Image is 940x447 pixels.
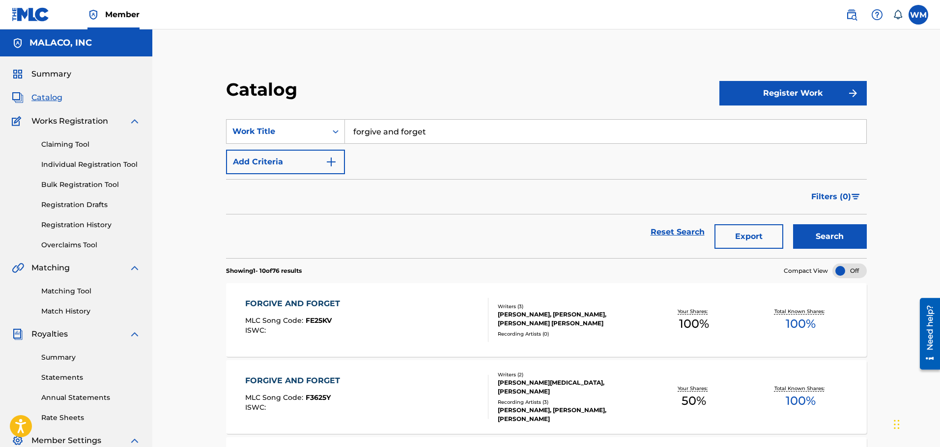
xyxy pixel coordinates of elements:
[498,330,641,338] div: Recording Artists ( 0 )
[226,266,302,275] p: Showing 1 - 10 of 76 results
[646,221,710,243] a: Reset Search
[245,375,345,387] div: FORGIVE AND FORGET
[226,119,867,258] form: Search Form
[891,400,940,447] iframe: Chat Widget
[786,315,816,333] span: 100 %
[41,352,141,363] a: Summary
[498,303,641,310] div: Writers ( 3 )
[12,68,24,80] img: Summary
[226,283,867,357] a: FORGIVE AND FORGETMLC Song Code:FE25KVISWC:Writers (3)[PERSON_NAME], [PERSON_NAME], [PERSON_NAME]...
[105,9,140,20] span: Member
[232,126,321,137] div: Work Title
[245,316,306,325] span: MLC Song Code :
[306,393,331,402] span: F3625Y
[41,286,141,296] a: Matching Tool
[245,403,268,412] span: ISWC :
[12,92,62,104] a: CatalogCatalog
[867,5,887,25] div: Help
[498,406,641,423] div: [PERSON_NAME], [PERSON_NAME], [PERSON_NAME]
[678,308,710,315] p: Your Shares:
[912,294,940,373] iframe: Resource Center
[41,159,141,170] a: Individual Registration Tool
[31,328,68,340] span: Royalties
[12,115,25,127] img: Works Registration
[682,392,706,410] span: 50 %
[719,81,867,105] button: Register Work
[12,37,24,49] img: Accounts
[12,68,71,80] a: SummarySummary
[226,360,867,434] a: FORGIVE AND FORGETMLC Song Code:F3625YISWC:Writers (2)[PERSON_NAME][MEDICAL_DATA], [PERSON_NAME]R...
[325,156,337,168] img: 9d2ae6d4665cec9f34b9.svg
[41,220,141,230] a: Registration History
[12,7,50,22] img: MLC Logo
[679,315,709,333] span: 100 %
[226,150,345,174] button: Add Criteria
[846,9,857,21] img: search
[871,9,883,21] img: help
[847,87,859,99] img: f7272a7cc735f4ea7f67.svg
[12,435,24,447] img: Member Settings
[306,316,332,325] span: FE25KV
[31,115,108,127] span: Works Registration
[852,194,860,200] img: filter
[714,224,783,249] button: Export
[41,139,141,150] a: Claiming Tool
[29,37,92,49] h5: MALACO, INC
[245,298,345,310] div: FORGIVE AND FORGET
[226,79,302,101] h2: Catalog
[498,378,641,396] div: [PERSON_NAME][MEDICAL_DATA], [PERSON_NAME]
[41,413,141,423] a: Rate Sheets
[498,371,641,378] div: Writers ( 2 )
[245,326,268,335] span: ISWC :
[129,328,141,340] img: expand
[31,68,71,80] span: Summary
[498,398,641,406] div: Recording Artists ( 3 )
[893,10,903,20] div: Notifications
[31,262,70,274] span: Matching
[842,5,861,25] a: Public Search
[41,372,141,383] a: Statements
[894,410,900,439] div: Drag
[12,262,24,274] img: Matching
[793,224,867,249] button: Search
[12,92,24,104] img: Catalog
[909,5,928,25] div: User Menu
[774,308,827,315] p: Total Known Shares:
[41,393,141,403] a: Annual Statements
[129,115,141,127] img: expand
[786,392,816,410] span: 100 %
[678,385,710,392] p: Your Shares:
[805,184,867,209] button: Filters (0)
[129,262,141,274] img: expand
[87,9,99,21] img: Top Rightsholder
[41,200,141,210] a: Registration Drafts
[41,180,141,190] a: Bulk Registration Tool
[498,310,641,328] div: [PERSON_NAME], [PERSON_NAME], [PERSON_NAME] [PERSON_NAME]
[41,306,141,316] a: Match History
[31,435,101,447] span: Member Settings
[12,328,24,340] img: Royalties
[245,393,306,402] span: MLC Song Code :
[784,266,828,275] span: Compact View
[31,92,62,104] span: Catalog
[774,385,827,392] p: Total Known Shares:
[129,435,141,447] img: expand
[41,240,141,250] a: Overclaims Tool
[811,191,851,203] span: Filters ( 0 )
